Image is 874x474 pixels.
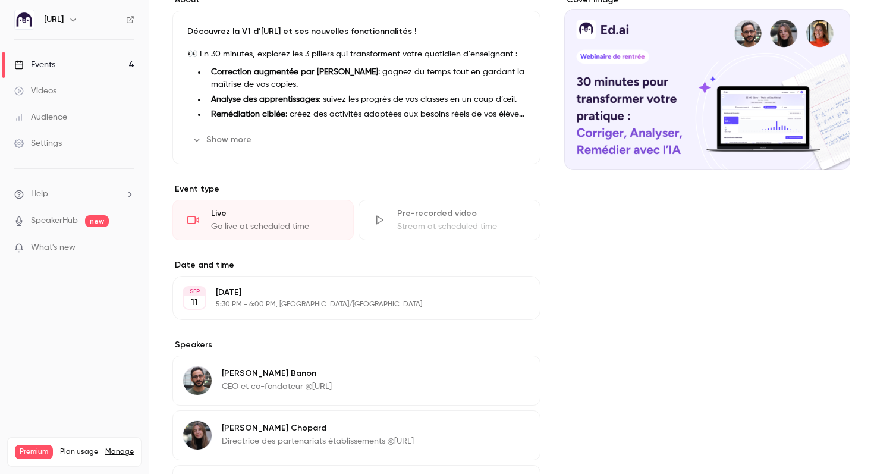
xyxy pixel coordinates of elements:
[31,215,78,227] a: SpeakerHub
[211,68,378,76] strong: Correction augmentée par [PERSON_NAME]
[222,435,414,447] p: Directrice des partenariats établissements @[URL]
[183,421,212,450] img: Alison Chopard
[85,215,109,227] span: new
[222,381,332,393] p: CEO et co-fondateur @[URL]
[222,422,414,434] p: [PERSON_NAME] Chopard
[31,241,76,254] span: What's new
[14,59,55,71] div: Events
[14,137,62,149] div: Settings
[211,208,339,219] div: Live
[206,66,526,91] li: : gagnez du temps tout en gardant la maîtrise de vos copies.
[172,339,540,351] label: Speakers
[216,287,477,299] p: [DATE]
[206,93,526,106] li: : suivez les progrès de vos classes en un coup d’œil.
[211,95,319,103] strong: Analyse des apprentissages
[187,47,526,61] p: 👀 En 30 minutes, explorez les 3 piliers qui transforment votre quotidien d’enseignant :
[184,287,205,296] div: SEP
[211,110,285,118] strong: Remédiation ciblée
[359,200,540,240] div: Pre-recorded videoStream at scheduled time
[397,208,525,219] div: Pre-recorded video
[172,410,540,460] div: Alison Chopard[PERSON_NAME] ChopardDirectrice des partenariats établissements @[URL]
[216,300,477,309] p: 5:30 PM - 6:00 PM, [GEOGRAPHIC_DATA]/[GEOGRAPHIC_DATA]
[44,14,64,26] h6: [URL]
[172,259,540,271] label: Date and time
[211,221,339,233] div: Go live at scheduled time
[397,221,525,233] div: Stream at scheduled time
[105,447,134,457] a: Manage
[172,200,354,240] div: LiveGo live at scheduled time
[187,130,259,149] button: Show more
[14,188,134,200] li: help-dropdown-opener
[191,296,198,308] p: 11
[15,445,53,459] span: Premium
[222,368,332,379] p: [PERSON_NAME] Banon
[187,26,526,37] p: Découvrez la V1 d’[URL] et ses nouvelles fonctionnalités !
[14,111,67,123] div: Audience
[15,10,34,29] img: Ed.ai
[183,366,212,395] img: Jonathan Banon
[206,108,526,121] li: : créez des activités adaptées aux besoins réels de vos élèves.
[14,85,56,97] div: Videos
[31,188,48,200] span: Help
[60,447,98,457] span: Plan usage
[172,356,540,406] div: Jonathan Banon[PERSON_NAME] BanonCEO et co-fondateur @[URL]
[172,183,540,195] p: Event type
